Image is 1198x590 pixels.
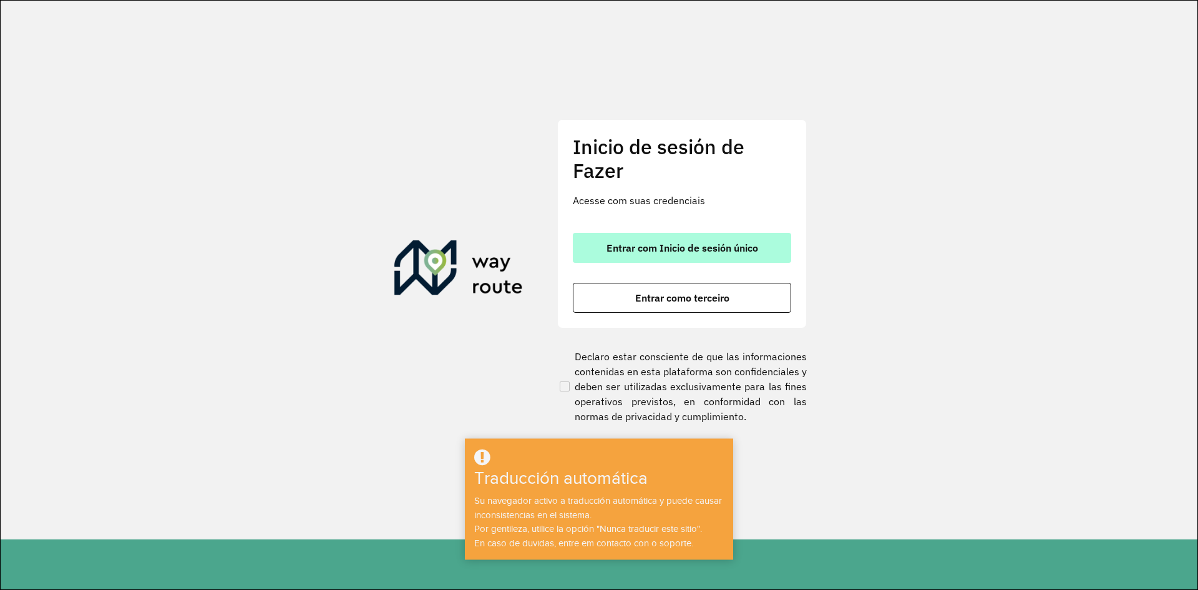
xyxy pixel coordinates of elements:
font: Entrar com Inicio de sesión único [606,242,758,254]
font: En caso de duvidas, entre em contacto con o soporte. [474,538,693,548]
font: Entrar como terceiro [635,292,729,304]
font: Su navegador activo a traducción automática y puede causar inconsistencias en el sistema. [474,496,722,520]
font: Declaro estar consciente de que las informaciones contenidas en esta plataforma son confidenciale... [575,350,807,423]
button: botón [573,233,791,263]
font: Inicio de sesión de Fazer [573,134,744,184]
font: Traducción automática [474,469,648,488]
button: botón [573,283,791,313]
font: Por gentileza, utilice la opción "Nunca traducir este sitio". [474,524,702,534]
img: Roteirizador AmbevTech [394,240,523,300]
font: Acesse com suas credenciais [573,194,705,207]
